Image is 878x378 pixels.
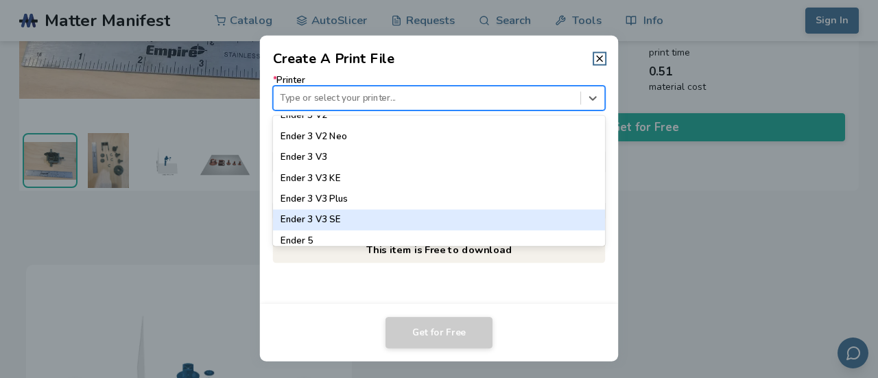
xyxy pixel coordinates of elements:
[273,49,395,69] h2: Create A Print File
[273,105,606,126] div: Ender 3 V2
[385,317,493,349] button: Get for Free
[273,236,606,263] p: This item is Free to download
[273,231,606,251] div: Ender 5
[273,189,606,209] div: Ender 3 V3 Plus
[273,210,606,231] div: Ender 3 V3 SE
[273,147,606,167] div: Ender 3 V3
[280,93,283,103] input: *PrinterType or select your printer...Ender 3 NeoEnder 3 ProEnder 3 S1Ender 3 S1 PlusEnder 3 S1 P...
[273,75,606,110] label: Printer
[273,126,606,147] div: Ender 3 V2 Neo
[273,168,606,189] div: Ender 3 V3 KE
